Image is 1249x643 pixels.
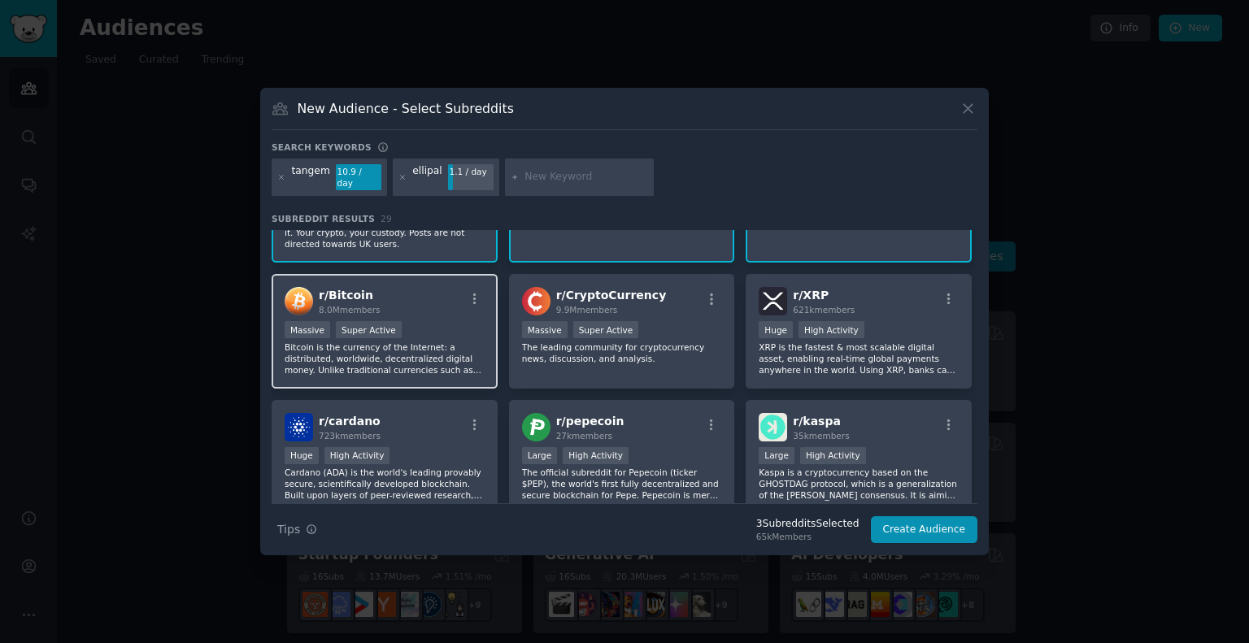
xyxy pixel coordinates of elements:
[285,321,330,338] div: Massive
[285,447,319,464] div: Huge
[336,321,402,338] div: Super Active
[871,516,978,544] button: Create Audience
[272,213,375,224] span: Subreddit Results
[759,287,787,315] img: XRP
[272,141,372,153] h3: Search keywords
[573,321,639,338] div: Super Active
[319,431,381,441] span: 723k members
[799,321,864,338] div: High Activity
[759,467,959,501] p: Kaspa is a cryptocurrency based on the GHOSTDAG protocol, which is a generalization of the [PERSO...
[285,341,485,376] p: Bitcoin is the currency of the Internet: a distributed, worldwide, decentralized digital money. U...
[522,287,551,315] img: CryptoCurrency
[800,447,866,464] div: High Activity
[793,305,855,315] span: 621k members
[522,413,551,441] img: pepecoin
[522,447,558,464] div: Large
[319,305,381,315] span: 8.0M members
[524,170,648,185] input: New Keyword
[759,341,959,376] p: XRP is the fastest & most scalable digital asset, enabling real-time global payments anywhere in ...
[336,164,381,190] div: 10.9 / day
[556,431,612,441] span: 27k members
[522,467,722,501] p: The official subreddit for Pepecoin (ticker $PEP), the world's first fully decentralized and secu...
[793,289,829,302] span: r/ XRP
[285,287,313,315] img: Bitcoin
[759,447,794,464] div: Large
[285,467,485,501] p: Cardano (ADA) is the world's leading provably secure, scientifically developed blockchain. Built ...
[793,431,849,441] span: 35k members
[412,164,442,190] div: ellipal
[272,515,323,544] button: Tips
[563,447,629,464] div: High Activity
[522,341,722,364] p: The leading community for cryptocurrency news, discussion, and analysis.
[381,214,392,224] span: 29
[292,164,330,190] div: tangem
[448,164,494,179] div: 1.1 / day
[793,415,841,428] span: r/ kaspa
[556,415,624,428] span: r/ pepecoin
[319,415,381,428] span: r/ cardano
[756,531,860,542] div: 65k Members
[556,305,618,315] span: 9.9M members
[759,413,787,441] img: kaspa
[759,321,793,338] div: Huge
[324,447,390,464] div: High Activity
[298,100,514,117] h3: New Audience - Select Subreddits
[285,413,313,441] img: cardano
[285,215,485,250] p: A cold wallet built for you. Wear it, use it, hide it. Your crypto, your custody. Posts are not d...
[277,521,300,538] span: Tips
[556,289,667,302] span: r/ CryptoCurrency
[319,289,373,302] span: r/ Bitcoin
[756,517,860,532] div: 3 Subreddit s Selected
[522,321,568,338] div: Massive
